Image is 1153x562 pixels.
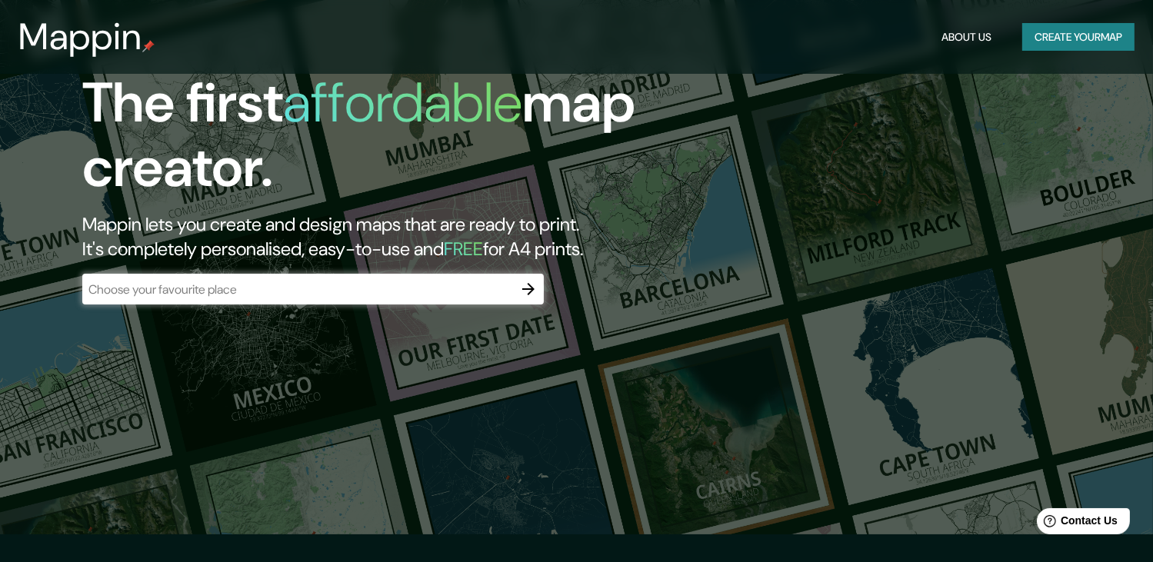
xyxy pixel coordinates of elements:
[935,23,998,52] button: About Us
[1022,23,1135,52] button: Create yourmap
[18,15,142,58] h3: Mappin
[1016,502,1136,545] iframe: Help widget launcher
[82,71,659,212] h1: The first map creator.
[283,67,522,138] h1: affordable
[444,237,483,261] h5: FREE
[82,281,513,298] input: Choose your favourite place
[82,212,659,261] h2: Mappin lets you create and design maps that are ready to print. It's completely personalised, eas...
[142,40,155,52] img: mappin-pin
